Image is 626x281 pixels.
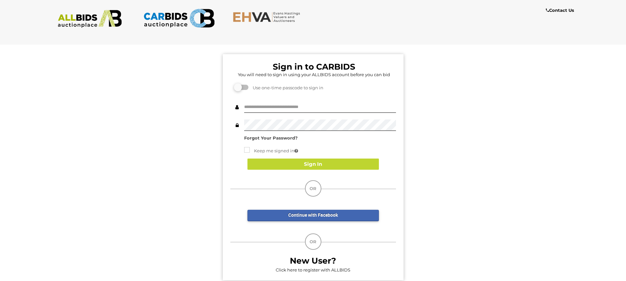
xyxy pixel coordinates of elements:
b: Sign in to CARBIDS [273,62,355,72]
a: Forgot Your Password? [244,135,298,140]
img: ALLBIDS.com.au [54,10,126,28]
label: Keep me signed in [244,147,298,155]
span: Use one-time passcode to sign in [249,85,323,90]
button: Sign In [247,159,379,170]
div: OR [305,233,321,250]
a: Continue with Facebook [247,210,379,221]
b: New User? [290,256,336,266]
a: Click here to register with ALLBIDS [276,267,350,272]
a: Contact Us [546,7,576,14]
b: Contact Us [546,8,574,13]
div: OR [305,180,321,197]
h5: You will need to sign in using your ALLBIDS account before you can bid [232,72,396,77]
img: EHVA.com.au [233,11,304,22]
img: CARBIDS.com.au [143,7,215,30]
